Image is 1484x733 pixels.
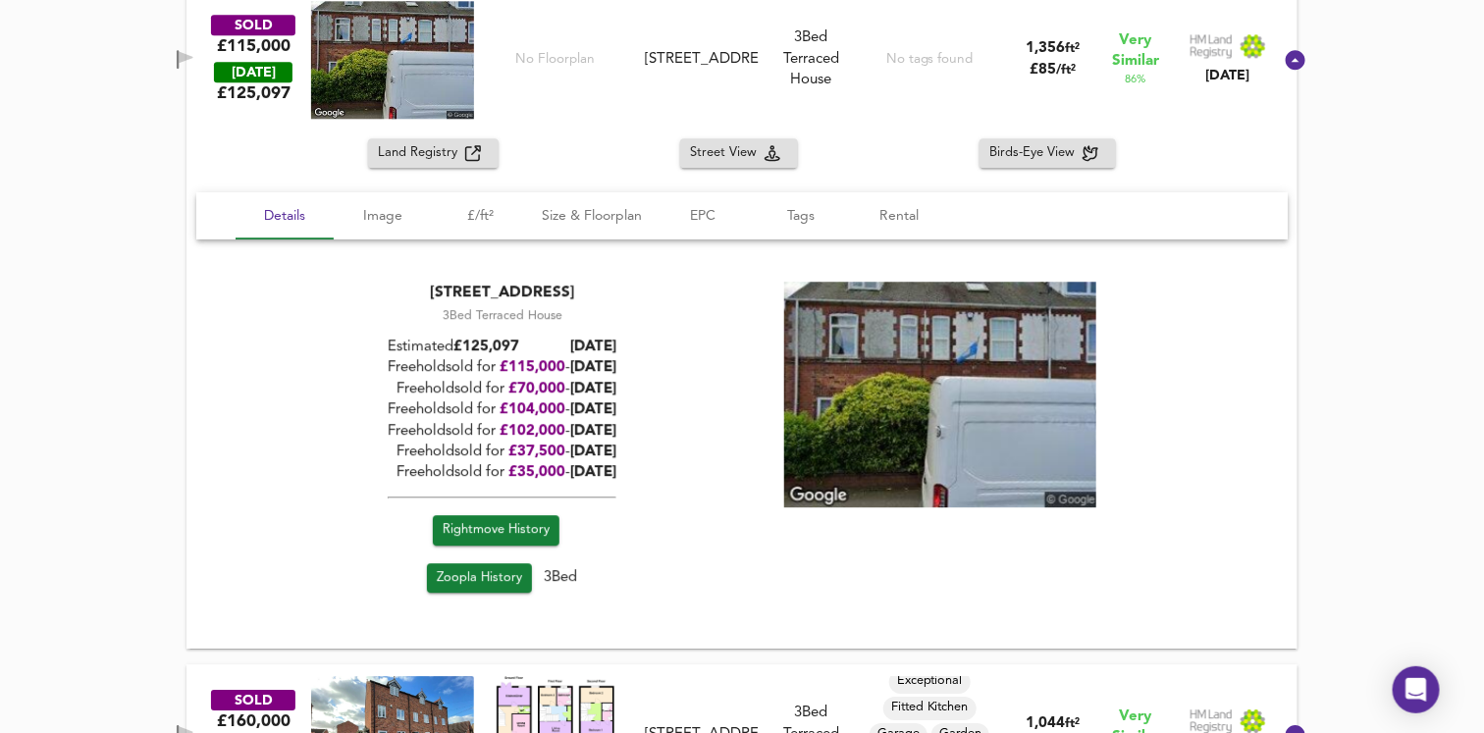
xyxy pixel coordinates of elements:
[862,204,936,229] span: Rental
[345,204,420,229] span: Image
[427,563,532,594] a: Zoopla History
[989,142,1083,165] span: Birds-Eye View
[570,424,616,439] span: [DATE]
[217,710,291,732] div: £160,000
[1026,716,1065,731] span: 1,044
[1393,666,1440,713] div: Open Intercom Messenger
[883,697,977,720] div: Fitted Kitchen
[217,35,291,57] div: £115,000
[217,82,291,104] span: £ 125,097
[570,361,616,376] span: [DATE]
[388,463,616,484] div: Freehold sold for -
[388,282,616,303] div: [STREET_ADDRESS]
[368,138,499,169] button: Land Registry
[1284,48,1307,72] svg: Show Details
[388,563,616,602] div: 3 Bed
[886,50,974,69] div: No tags found
[1112,30,1159,72] span: Very Similar
[433,515,559,546] a: Rightmove History
[1190,33,1266,59] img: Land Registry
[388,421,616,442] div: Freehold sold for -
[645,49,759,70] div: [STREET_ADDRESS]
[889,670,971,694] div: Exceptional
[211,15,295,35] div: SOLD
[378,142,465,165] span: Land Registry
[508,466,565,481] span: £ 35,000
[388,442,616,462] div: Freehold sold for -
[311,1,474,119] img: streetview
[247,204,322,229] span: Details
[1065,717,1080,730] span: ft²
[388,379,616,399] div: Freehold sold for -
[883,699,977,716] span: Fitted Kitchen
[1056,64,1076,77] span: / ft²
[764,204,838,229] span: Tags
[508,382,565,396] span: £ 70,000
[388,307,616,325] div: 3 Bed Terraced House
[570,402,616,417] span: [DATE]
[980,138,1116,169] button: Birds-Eye View
[1190,66,1266,85] div: [DATE]
[767,27,855,90] div: 3 Bed Terraced House
[500,361,565,376] span: £ 115,000
[570,340,616,354] b: [DATE]
[453,340,519,354] span: £ 125,097
[444,204,518,229] span: £/ft²
[515,50,595,69] span: No Floorplan
[1026,41,1065,56] span: 1,356
[500,424,565,439] span: £ 102,000
[437,567,522,590] span: Zoopla History
[388,399,616,420] div: Freehold sold for -
[443,519,550,542] span: Rightmove History
[500,402,565,417] span: £ 104,000
[1030,63,1076,78] span: £ 85
[665,204,740,229] span: EPC
[211,690,295,710] div: SOLD
[570,445,616,459] span: [DATE]
[186,138,1298,649] div: SOLD£115,000 [DATE]£125,097No Floorplan[STREET_ADDRESS]3Bed Terraced HouseNo tags found1,356ft²£8...
[889,672,971,690] span: Exceptional
[570,382,616,396] span: [DATE]
[388,358,616,379] div: Freehold sold for -
[690,142,765,165] span: Street View
[1126,72,1146,87] span: 86 %
[388,337,616,357] div: Estimated
[542,204,642,229] span: Size & Floorplan
[784,282,1096,507] img: streetview
[214,62,292,82] div: [DATE]
[570,466,616,481] span: [DATE]
[508,445,565,459] span: £ 37,500
[1065,42,1080,55] span: ft²
[637,49,767,70] div: 13 North Eastern Road, DN8 4AJ
[680,138,798,169] button: Street View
